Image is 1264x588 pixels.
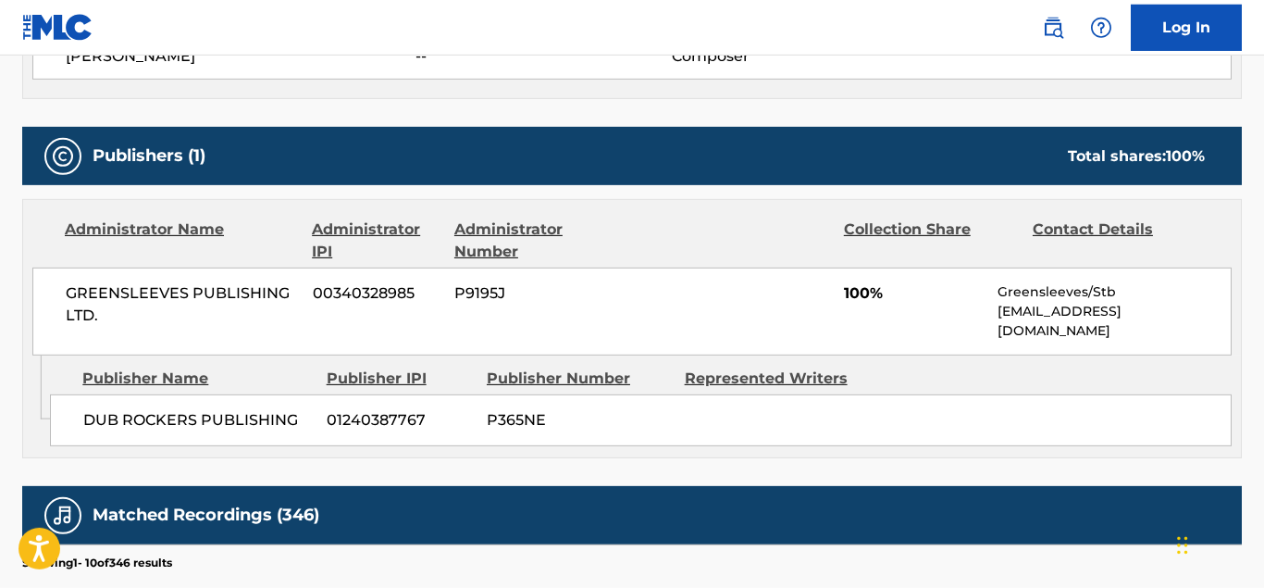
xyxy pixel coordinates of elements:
div: Administrator IPI [312,219,440,263]
span: P9195J [454,282,629,305]
span: P365NE [487,409,670,432]
span: [PERSON_NAME] [66,45,415,68]
a: Public Search [1035,9,1072,46]
span: 100% [844,282,984,305]
div: Administrator Name [65,219,298,263]
span: 00340328985 [313,282,440,305]
iframe: Chat Widget [1171,499,1264,588]
img: search [1042,17,1064,39]
p: Greensleeves/Stb [998,282,1231,302]
div: Administrator Number [454,219,629,263]
span: 01240387767 [327,409,473,432]
p: [EMAIL_ADDRESS][DOMAIN_NAME] [998,302,1231,341]
img: help [1090,17,1112,39]
div: Publisher Name [82,368,312,390]
div: Represented Writers [685,368,869,390]
div: Help [1083,9,1120,46]
img: MLC Logo [22,14,93,41]
div: Drag [1177,518,1188,573]
span: DUB ROCKERS PUBLISHING [83,409,313,432]
img: Publishers [52,145,74,168]
span: -- [415,45,672,68]
h5: Publishers (1) [93,145,205,167]
span: 100 % [1166,147,1205,165]
div: Publisher IPI [327,368,473,390]
div: Contact Details [1033,219,1208,263]
p: Showing 1 - 10 of 346 results [22,555,172,571]
span: GREENSLEEVES PUBLISHING LTD. [66,282,299,327]
div: Collection Share [844,219,1019,263]
div: Total shares: [1068,145,1205,168]
a: Log In [1131,5,1242,51]
div: Publisher Number [487,368,671,390]
img: Matched Recordings [52,505,74,527]
span: Composer [672,45,905,68]
h5: Matched Recordings (346) [93,505,319,526]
